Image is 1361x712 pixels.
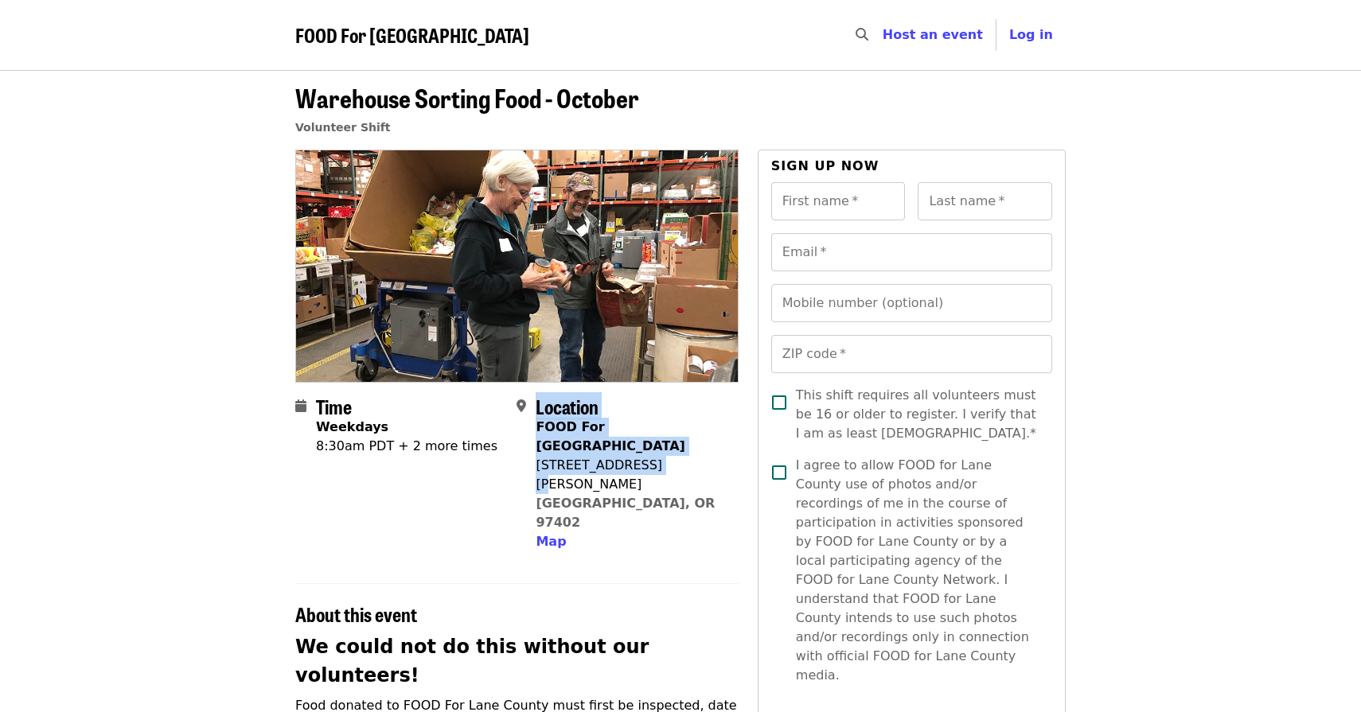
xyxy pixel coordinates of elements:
[918,182,1052,220] input: Last name
[536,456,725,494] div: [STREET_ADDRESS][PERSON_NAME]
[295,600,417,628] span: About this event
[771,233,1052,271] input: Email
[316,437,497,456] div: 8:30am PDT + 2 more times
[536,392,599,420] span: Location
[316,392,352,420] span: Time
[295,632,739,690] h2: We could not do this without our volunteers!
[536,532,566,551] button: Map
[295,21,529,49] span: FOOD For [GEOGRAPHIC_DATA]
[517,399,526,414] i: map-marker-alt icon
[856,27,868,42] i: search icon
[295,24,529,47] a: FOOD For [GEOGRAPHIC_DATA]
[796,386,1039,443] span: This shift requires all volunteers must be 16 or older to register. I verify that I am as least [...
[878,16,891,54] input: Search
[316,419,388,434] strong: Weekdays
[771,182,906,220] input: First name
[771,284,1052,322] input: Mobile number (optional)
[1009,27,1053,42] span: Log in
[296,150,738,381] img: Warehouse Sorting Food - October organized by FOOD For Lane County
[295,79,639,116] span: Warehouse Sorting Food - October
[771,335,1052,373] input: ZIP code
[883,27,983,42] a: Host an event
[996,19,1066,51] button: Log in
[796,456,1039,685] span: I agree to allow FOOD for Lane County use of photos and/or recordings of me in the course of part...
[771,158,879,173] span: Sign up now
[536,534,566,549] span: Map
[536,496,715,530] a: [GEOGRAPHIC_DATA], OR 97402
[536,419,684,453] strong: FOOD For [GEOGRAPHIC_DATA]
[295,121,391,134] a: Volunteer Shift
[295,399,306,414] i: calendar icon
